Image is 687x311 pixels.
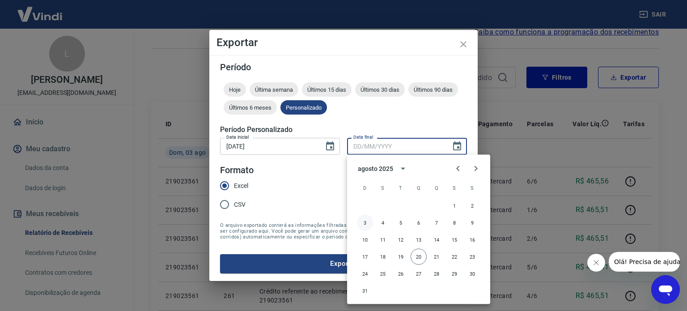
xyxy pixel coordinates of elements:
[357,215,373,231] button: 3
[234,200,246,209] span: CSV
[353,134,373,141] label: Data final
[393,215,409,231] button: 5
[321,137,339,155] button: Choose date, selected date is 31 de jul de 2025
[375,232,391,248] button: 11
[220,164,254,177] legend: Formato
[220,254,467,273] button: Exportar
[464,266,480,282] button: 30
[446,179,462,197] span: sexta-feira
[428,266,445,282] button: 28
[428,215,445,231] button: 7
[408,86,458,93] span: Últimos 90 dias
[224,100,277,115] div: Últimos 6 meses
[453,34,474,55] button: close
[411,249,427,265] button: 20
[446,215,462,231] button: 8
[651,275,680,304] iframe: Botão para abrir a janela de mensagens
[375,249,391,265] button: 18
[467,160,485,178] button: Next month
[393,179,409,197] span: terça-feira
[448,137,466,155] button: Choose date
[428,232,445,248] button: 14
[464,215,480,231] button: 9
[449,160,467,178] button: Previous month
[446,232,462,248] button: 15
[216,37,471,48] h4: Exportar
[355,86,405,93] span: Últimos 30 dias
[464,249,480,265] button: 23
[357,249,373,265] button: 17
[428,249,445,265] button: 21
[357,179,373,197] span: domingo
[280,100,327,115] div: Personalizado
[280,104,327,111] span: Personalizado
[411,215,427,231] button: 6
[446,266,462,282] button: 29
[411,266,427,282] button: 27
[446,198,462,214] button: 1
[220,138,318,154] input: DD/MM/YYYY
[411,179,427,197] span: quarta-feira
[375,266,391,282] button: 25
[5,6,75,13] span: Olá! Precisa de ajuda?
[224,82,246,97] div: Hoje
[250,82,298,97] div: Última semana
[408,82,458,97] div: Últimos 90 dias
[395,161,411,176] button: calendar view is open, switch to year view
[393,266,409,282] button: 26
[393,249,409,265] button: 19
[224,104,277,111] span: Últimos 6 meses
[375,215,391,231] button: 4
[226,134,249,141] label: Data inicial
[224,86,246,93] span: Hoje
[358,164,393,173] div: agosto 2025
[250,86,298,93] span: Última semana
[357,232,373,248] button: 10
[302,86,352,93] span: Últimos 15 dias
[234,181,248,191] span: Excel
[411,232,427,248] button: 13
[220,63,467,72] h5: Período
[302,82,352,97] div: Últimos 15 dias
[220,125,467,134] h5: Período Personalizado
[428,179,445,197] span: quinta-feira
[464,179,480,197] span: sábado
[393,232,409,248] button: 12
[464,232,480,248] button: 16
[357,283,373,299] button: 31
[609,252,680,272] iframe: Mensagem da empresa
[446,249,462,265] button: 22
[357,266,373,282] button: 24
[347,138,445,154] input: DD/MM/YYYY
[355,82,405,97] div: Últimos 30 dias
[464,198,480,214] button: 2
[375,179,391,197] span: segunda-feira
[220,222,467,240] span: O arquivo exportado conterá as informações filtradas na tela anterior com exceção do período que ...
[587,254,605,272] iframe: Fechar mensagem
